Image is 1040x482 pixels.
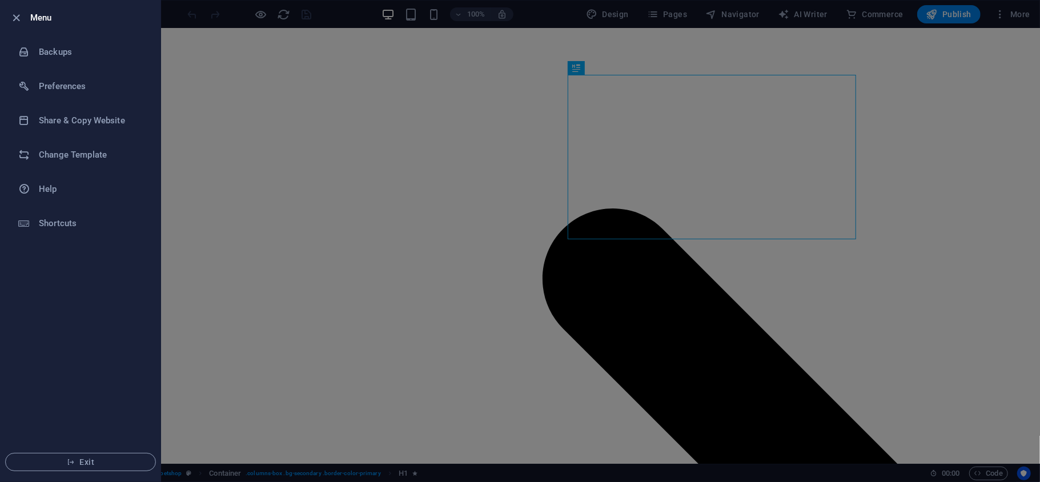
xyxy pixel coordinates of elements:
[39,45,144,59] h6: Backups
[39,216,144,230] h6: Shortcuts
[30,11,151,25] h6: Menu
[39,79,144,93] h6: Preferences
[5,453,156,471] button: Exit
[39,182,144,196] h6: Help
[39,148,144,162] h6: Change Template
[15,457,146,467] span: Exit
[1,172,160,206] a: Help
[39,114,144,127] h6: Share & Copy Website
